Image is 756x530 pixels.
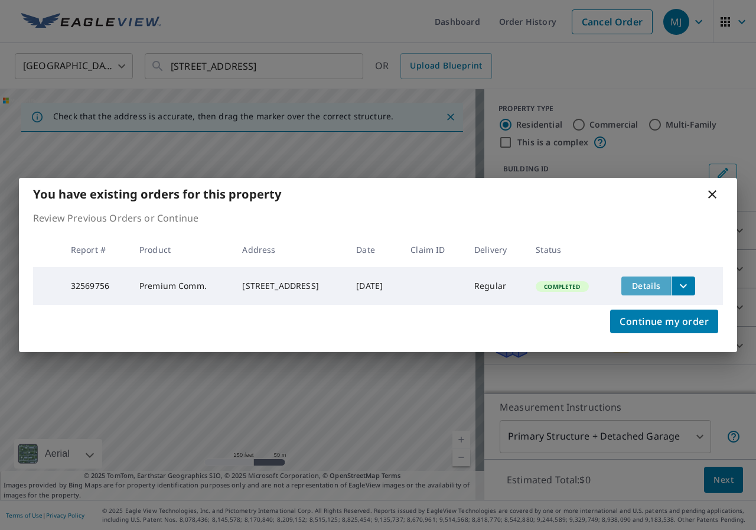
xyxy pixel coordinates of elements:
[526,232,612,267] th: Status
[537,282,587,291] span: Completed
[465,232,526,267] th: Delivery
[628,280,664,291] span: Details
[347,267,401,305] td: [DATE]
[33,186,281,202] b: You have existing orders for this property
[33,211,723,225] p: Review Previous Orders or Continue
[621,277,671,295] button: detailsBtn-32569756
[610,310,718,333] button: Continue my order
[61,267,130,305] td: 32569756
[401,232,465,267] th: Claim ID
[61,232,130,267] th: Report #
[233,232,347,267] th: Address
[465,267,526,305] td: Regular
[130,267,233,305] td: Premium Comm.
[347,232,401,267] th: Date
[620,313,709,330] span: Continue my order
[671,277,695,295] button: filesDropdownBtn-32569756
[130,232,233,267] th: Product
[242,280,337,292] div: [STREET_ADDRESS]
